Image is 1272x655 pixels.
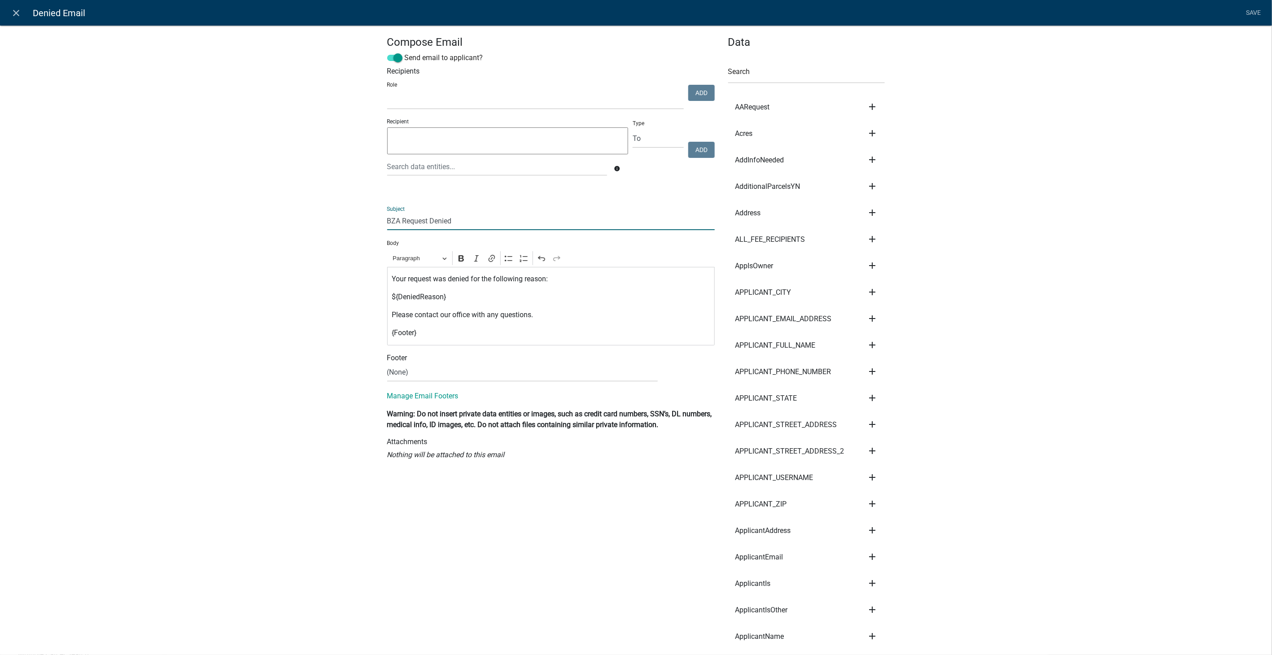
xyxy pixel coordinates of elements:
[688,142,715,158] button: Add
[735,210,761,217] span: Address
[387,67,715,75] h6: Recipients
[387,409,715,430] p: Warning: Do not insert private data entities or images, such as credit card numbers, SSN’s, DL nu...
[688,85,715,101] button: Add
[867,445,878,456] i: add
[387,267,715,345] div: Editor editing area: main. Press Alt+0 for help.
[867,419,878,430] i: add
[735,448,844,455] span: APPLICANT_STREET_ADDRESS_2
[867,472,878,483] i: add
[380,353,721,363] div: Footer
[633,121,644,126] label: Type
[867,498,878,509] i: add
[867,604,878,615] i: add
[867,234,878,245] i: add
[867,551,878,562] i: add
[867,154,878,165] i: add
[735,474,813,481] span: APPLICANT_USERNAME
[392,310,710,320] p: Please contact our office with any questions.
[867,287,878,297] i: add
[735,633,784,640] span: ApplicantName
[393,253,439,264] span: Paragraph
[735,183,800,190] span: AdditionalParcelsYN
[387,450,505,459] i: Nothing will be attached to this email
[392,274,710,284] p: Your request was denied for the following reason:
[735,315,832,323] span: APPLICANT_EMAIL_ADDRESS
[867,128,878,139] i: add
[735,607,788,614] span: ApplicantIsOther
[867,578,878,589] i: add
[1242,4,1265,22] a: Save
[735,368,831,376] span: APPLICANT_PHONE_NUMBER
[735,104,770,111] span: AARequest
[867,631,878,642] i: add
[735,289,791,296] span: APPLICANT_CITY
[735,501,787,508] span: APPLICANT_ZIP
[392,292,710,302] p: ${DeniedReason}
[387,240,399,246] label: Body
[728,36,885,49] h4: Data
[735,395,797,402] span: APPLICANT_STATE
[867,366,878,377] i: add
[11,8,22,18] i: close
[389,251,450,265] button: Paragraph, Heading
[735,236,805,243] span: ALL_FEE_RECIPIENTS
[867,525,878,536] i: add
[387,118,629,126] p: Recipient
[387,249,715,266] div: Editor toolbar
[867,393,878,403] i: add
[735,157,784,164] span: AddInfoNeeded
[392,327,710,338] p: {Footer}
[867,101,878,112] i: add
[735,342,816,349] span: APPLICANT_FULL_NAME
[867,313,878,324] i: add
[735,527,791,534] span: ApplicantAddress
[387,157,607,176] input: Search data entities...
[735,554,783,561] span: ApplicantEmail
[33,4,85,22] span: Denied Email
[387,52,483,63] label: Send email to applicant?
[735,262,774,270] span: AppIsOwner
[614,166,620,172] i: info
[867,340,878,350] i: add
[867,260,878,271] i: add
[735,130,753,137] span: Acres
[387,36,715,49] h4: Compose Email
[387,82,398,87] label: Role
[867,181,878,192] i: add
[387,437,715,446] h6: Attachments
[735,421,837,428] span: APPLICANT_STREET_ADDRESS
[387,392,459,400] a: Manage Email Footers
[867,207,878,218] i: add
[735,580,771,587] span: ApplicantIs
